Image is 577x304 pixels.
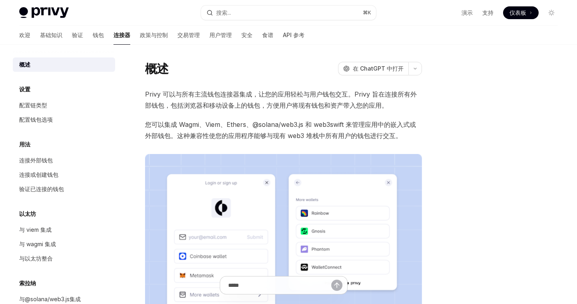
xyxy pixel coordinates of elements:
[13,57,115,72] a: 概述
[283,26,304,45] a: API 参考
[545,6,558,19] button: 切换暗模式
[19,116,53,123] font: 配置钱包选项
[363,10,368,16] font: ⌘
[19,7,69,18] img: 灯光标志
[241,26,253,45] a: 安全
[19,186,64,192] font: 验证已连接的钱包
[13,113,115,127] a: 配置钱包选项
[368,10,371,16] font: K
[19,102,47,109] font: 配置链类型
[19,171,58,178] font: 连接或创建钱包
[93,26,104,45] a: 钱包
[209,26,232,45] a: 用户管理
[13,98,115,113] a: 配置链类型
[338,62,408,75] button: 在 ChatGPT 中打开
[216,9,231,16] font: 搜索...
[19,241,56,247] font: 与 wagmi 集成
[19,226,52,233] font: 与 viem 集成
[113,32,130,38] font: 连接器
[209,32,232,38] font: 用户管理
[40,32,62,38] font: 基础知识
[13,251,115,266] a: 与以太坊整合
[177,32,200,38] font: 交易管理
[13,182,115,196] a: 验证已连接的钱包
[19,26,30,45] a: 欢迎
[145,61,169,76] font: 概述
[503,6,539,19] a: 仪表板
[19,61,30,68] font: 概述
[482,9,493,16] font: 支持
[40,26,62,45] a: 基础知识
[331,280,342,291] button: 发送消息
[262,32,273,38] font: 食谱
[72,26,83,45] a: 验证
[19,280,36,286] font: 索拉纳
[145,90,417,109] font: Privy 可以与所有主流钱包连接器集成，让您的应用轻松与用户钱包交互。Privy 旨在连接所有外部钱包，包括浏览器和移动设备上的钱包，方便用户将现有钱包和资产带入您的应用。
[140,26,168,45] a: 政策与控制
[177,26,200,45] a: 交易管理
[19,296,81,302] font: 与@solana/web3.js集成
[13,237,115,251] a: 与 wagmi 集成
[201,6,376,20] button: 搜索...⌘K
[241,32,253,38] font: 安全
[19,157,53,164] font: 连接外部钱包
[462,9,473,16] font: 演示
[145,120,416,140] font: 您可以集成 Wagmi、Viem、Ethers、@solana/web3.js 和 web3swift 来管理应用中的嵌入式或外部钱包。这种兼容性使您的应用程序能够与现有 web3 堆栈中所有用...
[283,32,304,38] font: API 参考
[140,32,168,38] font: 政策与控制
[19,255,53,262] font: 与以太坊整合
[509,9,526,16] font: 仪表板
[482,9,493,17] a: 支持
[19,32,30,38] font: 欢迎
[72,32,83,38] font: 验证
[19,86,30,93] font: 设置
[113,26,130,45] a: 连接器
[353,65,404,72] font: 在 ChatGPT 中打开
[13,153,115,168] a: 连接外部钱包
[19,210,36,217] font: 以太坊
[462,9,473,17] a: 演示
[262,26,273,45] a: 食谱
[93,32,104,38] font: 钱包
[13,223,115,237] a: 与 viem 集成
[19,141,30,148] font: 用法
[13,168,115,182] a: 连接或创建钱包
